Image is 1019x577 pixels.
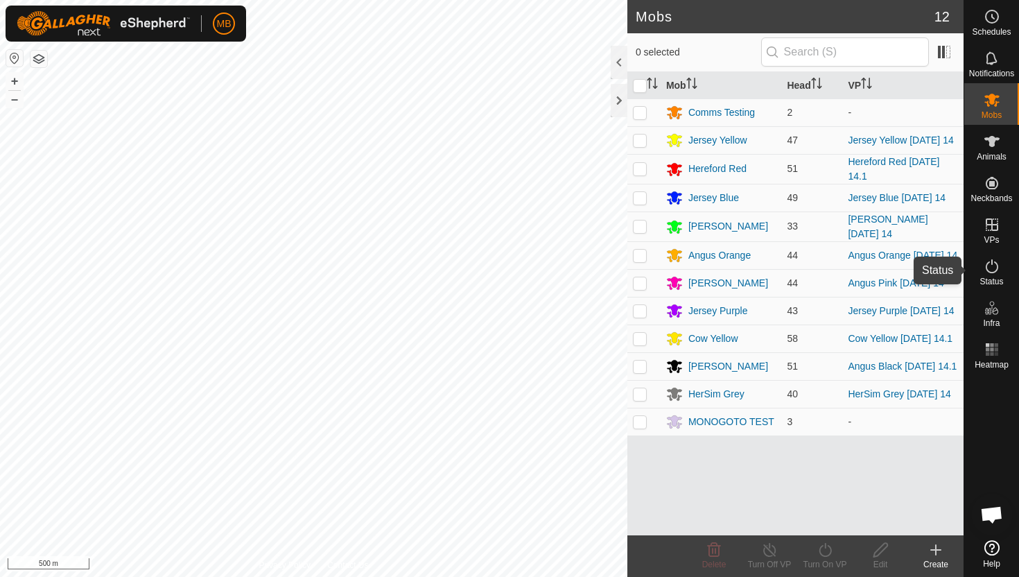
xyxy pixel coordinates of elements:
span: Infra [983,319,1000,327]
span: 33 [787,221,798,232]
div: Create [908,558,964,571]
span: 51 [787,163,798,174]
span: 0 selected [636,45,761,60]
a: Help [964,535,1019,574]
a: [PERSON_NAME] [DATE] 14 [848,214,927,239]
span: Notifications [969,69,1014,78]
div: Turn On VP [797,558,853,571]
button: + [6,73,23,89]
div: Edit [853,558,908,571]
div: Hereford Red [688,162,747,176]
span: 49 [787,192,798,203]
span: 44 [787,277,798,288]
span: Mobs [982,111,1002,119]
p-sorticon: Activate to sort [861,80,872,91]
div: MONOGOTO TEST [688,415,774,429]
button: Reset Map [6,50,23,67]
span: Help [983,560,1000,568]
div: Jersey Yellow [688,133,747,148]
p-sorticon: Activate to sort [686,80,697,91]
div: [PERSON_NAME] [688,276,768,291]
span: Neckbands [970,194,1012,203]
button: – [6,91,23,107]
div: [PERSON_NAME] [688,219,768,234]
p-sorticon: Activate to sort [811,80,822,91]
span: 43 [787,305,798,316]
th: VP [842,72,964,99]
th: Head [781,72,842,99]
a: Hereford Red [DATE] 14.1 [848,156,939,182]
span: 58 [787,333,798,344]
span: 40 [787,388,798,399]
div: [PERSON_NAME] [688,359,768,374]
span: MB [217,17,232,31]
span: 47 [787,135,798,146]
a: HerSim Grey [DATE] 14 [848,388,950,399]
div: Jersey Purple [688,304,748,318]
span: 51 [787,361,798,372]
span: 12 [934,6,950,27]
span: 3 [787,416,792,427]
button: Map Layers [31,51,47,67]
td: - [842,98,964,126]
input: Search (S) [761,37,929,67]
img: Gallagher Logo [17,11,190,36]
div: Comms Testing [688,105,755,120]
span: Status [979,277,1003,286]
span: Schedules [972,28,1011,36]
div: Open chat [971,494,1013,535]
div: Angus Orange [688,248,751,263]
a: Angus Pink [DATE] 14 [848,277,943,288]
a: Jersey Purple [DATE] 14 [848,305,954,316]
th: Mob [661,72,782,99]
div: Jersey Blue [688,191,739,205]
a: Jersey Blue [DATE] 14 [848,192,946,203]
p-sorticon: Activate to sort [647,80,658,91]
a: Contact Us [327,559,368,571]
span: 44 [787,250,798,261]
div: Turn Off VP [742,558,797,571]
div: Cow Yellow [688,331,738,346]
a: Privacy Policy [259,559,311,571]
span: Delete [702,560,726,569]
span: Heatmap [975,361,1009,369]
span: VPs [984,236,999,244]
a: Angus Orange [DATE] 14 [848,250,957,261]
span: Animals [977,153,1007,161]
span: 2 [787,107,792,118]
td: - [842,408,964,436]
a: Cow Yellow [DATE] 14.1 [848,333,952,344]
h2: Mobs [636,8,934,25]
a: Jersey Yellow [DATE] 14 [848,135,953,146]
div: HerSim Grey [688,387,744,402]
a: Angus Black [DATE] 14.1 [848,361,957,372]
